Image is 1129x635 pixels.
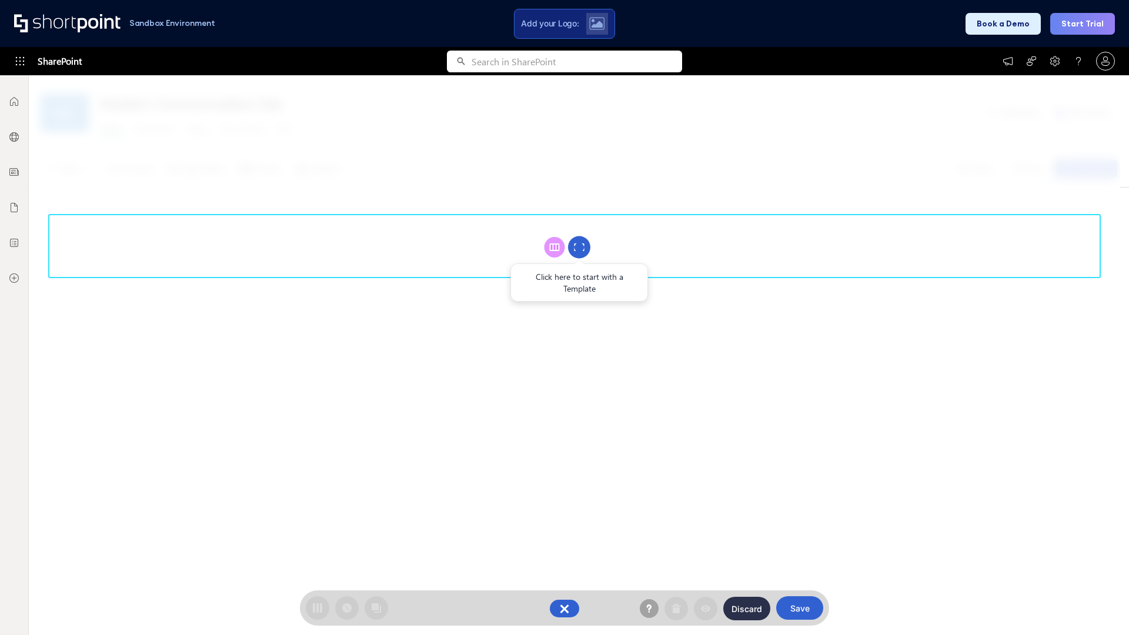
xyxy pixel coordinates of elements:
[589,17,604,30] img: Upload logo
[1070,579,1129,635] iframe: Chat Widget
[472,51,682,72] input: Search in SharePoint
[966,13,1041,35] button: Book a Demo
[129,20,215,26] h1: Sandbox Environment
[521,18,579,29] span: Add your Logo:
[1050,13,1115,35] button: Start Trial
[723,597,770,620] button: Discard
[776,596,823,620] button: Save
[38,47,82,75] span: SharePoint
